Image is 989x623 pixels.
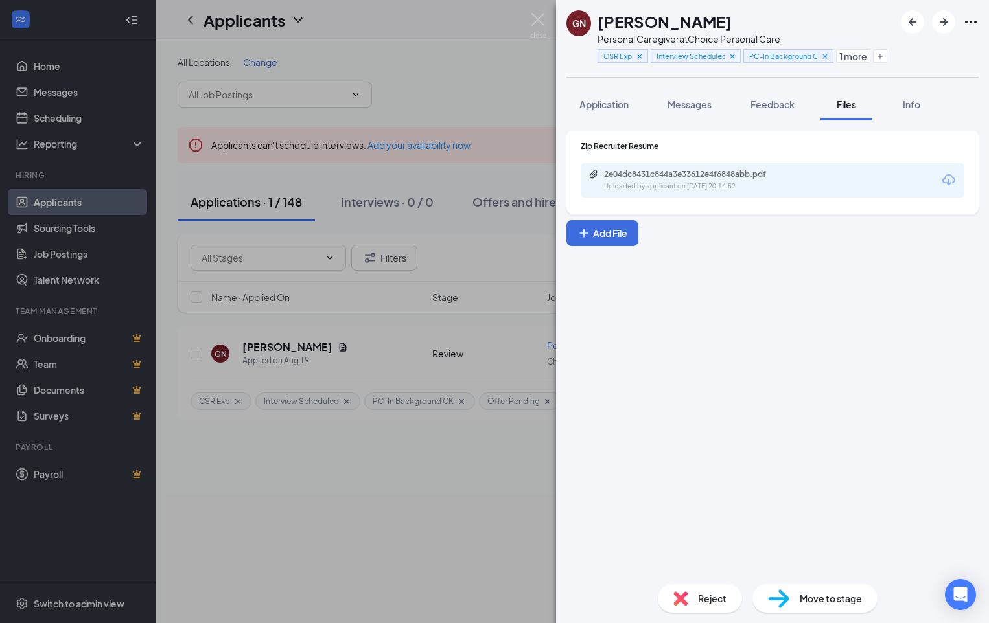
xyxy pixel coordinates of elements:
[668,98,712,110] span: Messages
[698,591,727,606] span: Reject
[963,14,979,30] svg: Ellipses
[566,220,638,246] button: Add FilePlus
[820,52,830,61] svg: Cross
[572,17,586,30] div: GN
[941,172,957,188] svg: Download
[581,141,964,152] div: Zip Recruiter Resume
[598,32,894,45] div: Personal Caregiver at Choice Personal Care
[728,52,737,61] svg: Cross
[604,181,798,192] div: Uploaded by applicant on [DATE] 20:14:52
[603,51,632,62] span: CSR Exp
[598,10,732,32] h1: [PERSON_NAME]
[876,52,884,60] svg: Plus
[903,98,920,110] span: Info
[873,49,887,63] button: Plus
[577,227,590,240] svg: Plus
[635,52,644,61] svg: Cross
[588,169,599,179] svg: Paperclip
[936,14,951,30] svg: ArrowRight
[588,169,798,192] a: Paperclip2e04dc8431c844a3e33612e4f6848abb.pdfUploaded by applicant on [DATE] 20:14:52
[905,14,920,30] svg: ArrowLeftNew
[749,51,817,62] span: PC-In Background CK
[901,10,924,34] button: ArrowLeftNew
[932,10,955,34] button: ArrowRight
[579,98,629,110] span: Application
[836,49,870,63] button: 1 more
[604,169,785,179] div: 2e04dc8431c844a3e33612e4f6848abb.pdf
[800,591,862,606] span: Move to stage
[750,98,795,110] span: Feedback
[657,51,725,62] span: Interview Scheduled
[945,579,976,610] div: Open Intercom Messenger
[837,98,856,110] span: Files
